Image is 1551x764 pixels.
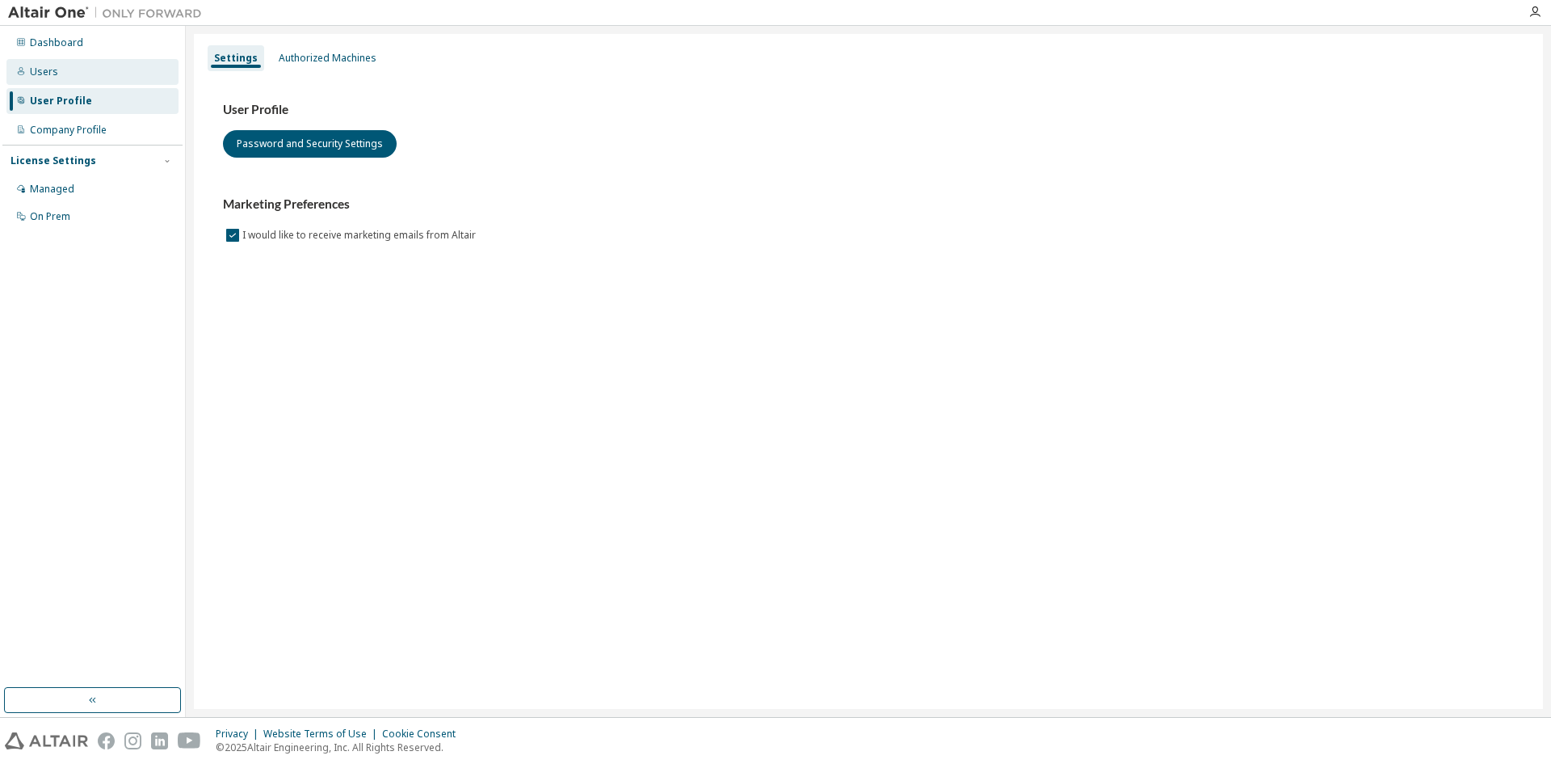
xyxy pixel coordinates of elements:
img: instagram.svg [124,732,141,749]
div: Cookie Consent [382,728,465,741]
div: License Settings [11,154,96,167]
div: On Prem [30,210,70,223]
img: facebook.svg [98,732,115,749]
div: Company Profile [30,124,107,137]
div: Dashboard [30,36,83,49]
div: Settings [214,52,258,65]
div: Privacy [216,728,263,741]
div: Website Terms of Use [263,728,382,741]
p: © 2025 Altair Engineering, Inc. All Rights Reserved. [216,741,465,754]
img: altair_logo.svg [5,732,88,749]
button: Password and Security Settings [223,130,397,158]
div: Authorized Machines [279,52,376,65]
label: I would like to receive marketing emails from Altair [242,226,479,245]
h3: Marketing Preferences [223,196,1514,213]
img: youtube.svg [178,732,201,749]
div: Managed [30,183,74,196]
img: Altair One [8,5,210,21]
img: linkedin.svg [151,732,168,749]
div: Users [30,65,58,78]
div: User Profile [30,95,92,108]
h3: User Profile [223,102,1514,118]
